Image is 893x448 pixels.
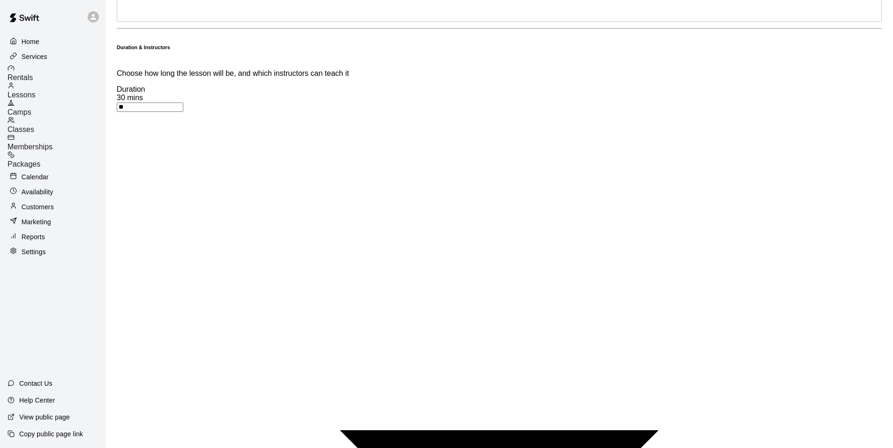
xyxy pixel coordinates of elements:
span: Packages [8,160,40,168]
p: Reports [22,232,45,242]
a: Calendar [8,170,98,184]
a: Memberships [8,134,105,151]
h6: Duration & Instructors [117,44,170,50]
a: Settings [8,245,98,259]
p: Calendar [22,172,49,182]
a: Reports [8,230,98,244]
span: Memberships [8,143,53,151]
p: Marketing [22,217,51,227]
p: View public page [19,412,70,422]
span: Rentals [8,73,33,81]
a: Packages [8,151,105,169]
a: Availability [8,185,98,199]
p: Home [22,37,39,46]
p: Help Center [19,396,55,405]
a: Customers [8,200,98,214]
span: Classes [8,125,34,133]
a: Home [8,35,98,49]
p: Settings [22,247,46,257]
a: Rentals [8,65,105,82]
p: Contact Us [19,379,53,388]
a: Services [8,50,98,64]
div: 30 mins [117,94,882,102]
a: Marketing [8,215,98,229]
a: Camps [8,99,105,117]
p: Choose how long the lesson will be, and which instructors can teach it [117,69,882,78]
p: Services [22,52,47,61]
a: Classes [8,117,105,134]
label: Duration [117,85,145,93]
span: Lessons [8,91,36,99]
span: Camps [8,108,31,116]
p: Customers [22,202,54,212]
p: Copy public page link [19,429,83,439]
a: Lessons [8,82,105,99]
p: Availability [22,187,53,197]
